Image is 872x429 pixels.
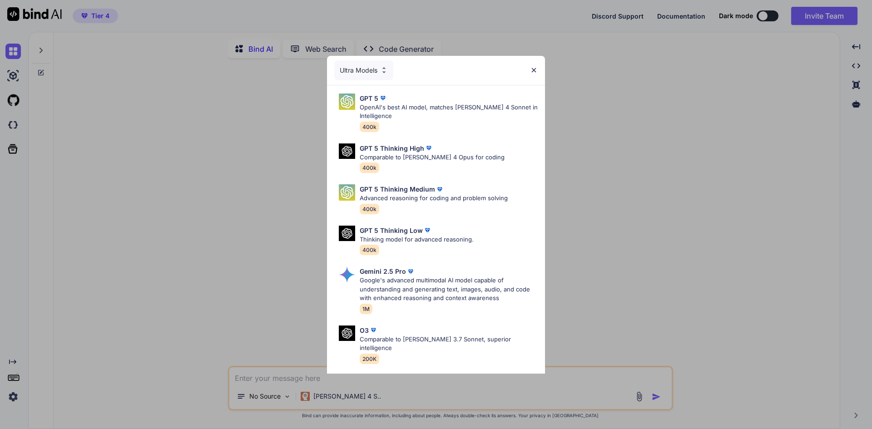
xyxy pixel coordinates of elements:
[360,335,538,353] p: Comparable to [PERSON_NAME] 3.7 Sonnet, superior intelligence
[360,153,505,162] p: Comparable to [PERSON_NAME] 4 Opus for coding
[334,60,393,80] div: Ultra Models
[369,325,378,335] img: premium
[360,235,474,244] p: Thinking model for advanced reasoning.
[380,66,388,74] img: Pick Models
[360,184,435,194] p: GPT 5 Thinking Medium
[406,267,415,276] img: premium
[435,185,444,194] img: premium
[360,122,379,132] span: 400k
[360,266,406,276] p: Gemini 2.5 Pro
[423,226,432,235] img: premium
[339,94,355,110] img: Pick Models
[360,304,372,314] span: 1M
[360,245,379,255] span: 400k
[530,66,538,74] img: close
[360,103,538,121] p: OpenAI's best AI model, matches [PERSON_NAME] 4 Sonnet in Intelligence
[360,276,538,303] p: Google's advanced multimodal AI model capable of understanding and generating text, images, audio...
[360,94,378,103] p: GPT 5
[339,226,355,242] img: Pick Models
[360,204,379,214] span: 400k
[360,325,369,335] p: O3
[360,194,508,203] p: Advanced reasoning for coding and problem solving
[339,143,355,159] img: Pick Models
[360,143,424,153] p: GPT 5 Thinking High
[339,325,355,341] img: Pick Models
[360,163,379,173] span: 400k
[360,226,423,235] p: GPT 5 Thinking Low
[360,354,379,364] span: 200K
[424,143,433,153] img: premium
[339,184,355,201] img: Pick Models
[378,94,387,103] img: premium
[339,266,355,283] img: Pick Models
